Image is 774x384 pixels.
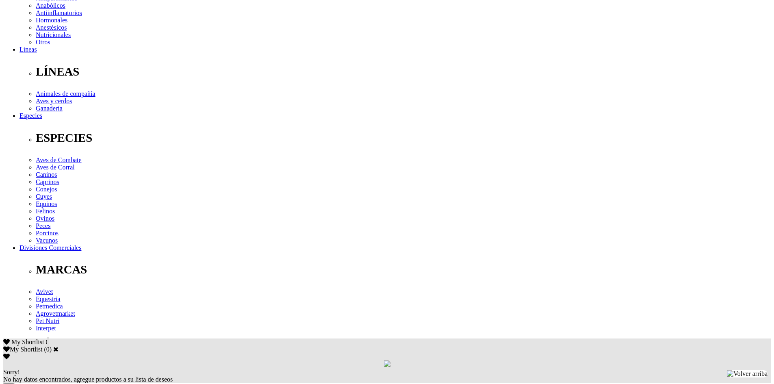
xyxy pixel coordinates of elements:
[36,2,65,9] a: Anabólicos
[20,112,42,119] a: Especies
[36,131,771,145] p: ESPECIES
[3,369,771,383] div: No hay datos encontrados, agregue productos a su lista de deseos
[3,369,20,375] span: Sorry!
[36,98,72,104] a: Aves y cerdos
[36,90,95,97] a: Animales de compañía
[36,263,771,276] p: MARCAS
[384,360,390,367] img: loading.gif
[36,24,67,31] a: Anestésicos
[20,46,37,53] a: Líneas
[36,39,50,46] a: Otros
[36,105,63,112] a: Ganadería
[8,132,163,376] iframe: Brevo live chat
[727,370,767,377] img: Volver arriba
[3,346,42,353] label: My Shortlist
[36,17,67,24] a: Hormonales
[36,65,771,78] p: LÍNEAS
[36,9,82,16] a: Antiinflamatorios
[36,31,71,38] a: Nutricionales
